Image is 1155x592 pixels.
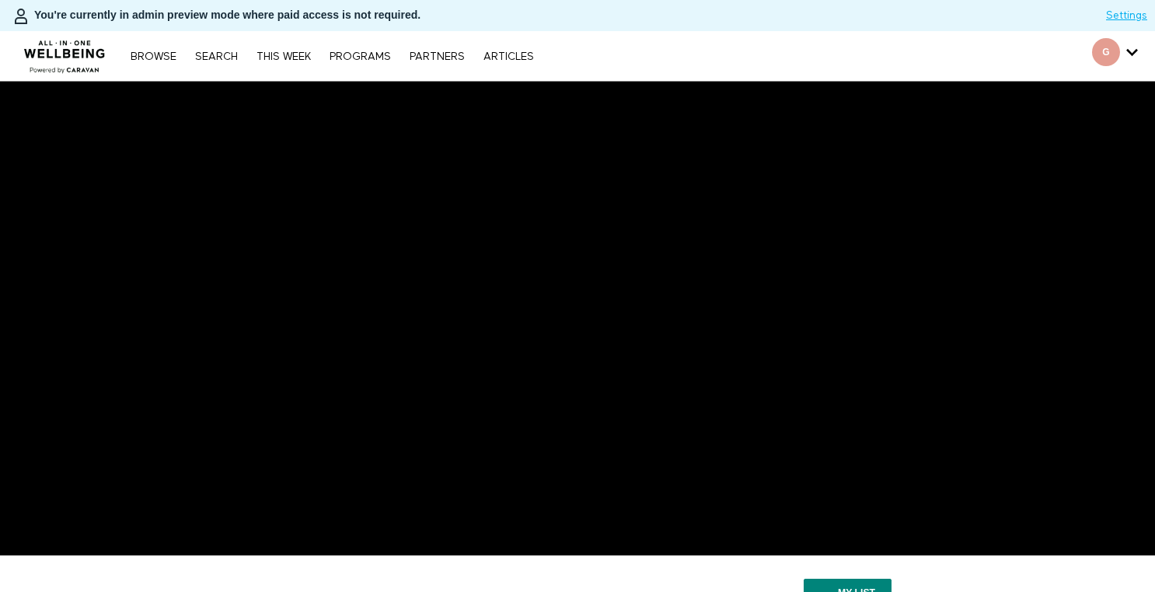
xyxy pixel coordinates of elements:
[1080,31,1150,81] div: Secondary
[123,51,184,62] a: Browse
[476,51,542,62] a: ARTICLES
[123,48,541,64] nav: Primary
[249,51,319,62] a: THIS WEEK
[1106,8,1147,23] a: Settings
[12,7,30,26] img: person-bdfc0eaa9744423c596e6e1c01710c89950b1dff7c83b5d61d716cfd8139584f.svg
[187,51,246,62] a: Search
[402,51,473,62] a: PARTNERS
[18,29,112,75] img: CARAVAN
[322,51,399,62] a: PROGRAMS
